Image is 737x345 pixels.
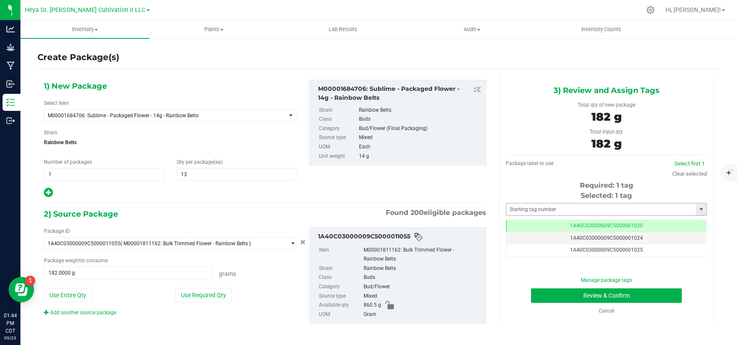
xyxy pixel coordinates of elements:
[44,288,92,302] button: Use Entire Qty
[317,26,369,33] span: Lab Results
[6,25,15,33] inline-svg: Analytics
[44,80,107,93] span: 1) New Package
[569,26,632,33] span: Inventory Counts
[6,61,15,70] inline-svg: Manufacturing
[570,235,643,241] span: 1A40C03000009C5000001024
[319,264,362,273] label: Strain
[278,20,407,38] a: Lab Results
[579,181,633,189] span: Required: 1 tag
[6,80,15,88] inline-svg: Inbound
[359,152,481,161] div: 14 g
[590,129,623,135] span: Total input qty
[364,292,481,301] div: Mixed
[364,282,481,292] div: Bud/Flower
[364,264,481,273] div: Rainbow Belts
[6,116,15,125] inline-svg: Outbound
[570,247,643,253] span: 1A40C03000009C5000001025
[319,152,357,161] label: Unit weight
[175,288,232,302] button: Use Required Qty
[553,84,659,97] span: 3) Review and Assign Tags
[20,26,149,33] span: Inventory
[297,236,308,249] button: Cancel button
[44,136,296,149] span: Rainbow Belts
[319,282,362,292] label: Category
[386,208,486,218] span: Found eligible packages
[359,124,481,133] div: Bud/Flower (Final Packaging)
[591,110,621,124] span: 182 g
[577,102,635,108] span: Total qty of new package
[4,312,17,335] p: 01:44 PM CDT
[506,160,553,166] span: Package label to use
[6,98,15,107] inline-svg: Inventory
[149,20,278,38] a: Plants
[48,241,120,246] span: 1A40C03000009C5000011055
[319,106,357,115] label: Strain
[319,133,357,142] label: Source type
[44,267,212,279] input: 182.0000 g
[44,159,92,165] span: Number of packages
[48,113,272,119] span: M00001684706: Sublime - Packaged Flower - 14g - Rainbow Belts
[177,168,296,180] input: 13
[674,160,705,167] a: Select first 1
[318,84,481,102] div: M00001684706: Sublime - Packaged Flower - 14g - Rainbow Belts
[696,203,706,215] span: select
[319,310,362,319] label: UOM
[319,246,362,264] label: Item
[44,228,70,234] span: Package ID
[359,133,481,142] div: Mixed
[44,208,118,220] span: 2) Source Package
[359,106,481,115] div: Rainbow Belts
[9,277,34,302] iframe: Resource center
[591,137,621,151] span: 182 g
[318,232,481,242] div: 1A40C03000009C5000011055
[44,258,108,264] span: Package to consume
[581,277,632,283] a: Manage package tags
[319,292,362,301] label: Source type
[570,223,643,229] span: 1A40C03000009C5000001020
[37,51,119,64] h4: Create Package(s)
[65,258,80,264] span: weight
[319,273,362,282] label: Class
[364,301,381,310] span: 860.5 g
[598,308,614,314] a: Cancel
[25,275,35,286] iframe: Resource center unread badge
[364,246,481,264] div: M00001811162: Bulk Trimmed Flower - Rainbow Belts
[20,20,149,38] a: Inventory
[645,6,656,14] div: Manage settings
[581,191,632,200] span: Selected: 1 tag
[319,124,357,133] label: Category
[364,273,481,282] div: Buds
[506,203,696,215] input: Starting tag number
[319,142,357,152] label: UOM
[219,270,236,277] span: Grams
[665,6,721,13] span: Hi, [PERSON_NAME]!
[285,238,296,249] span: select
[364,310,481,319] div: Gram
[285,110,296,122] span: select
[177,159,223,165] span: Qty per package
[44,168,163,180] input: 1
[44,310,116,316] a: Add another source package
[536,20,665,38] a: Inventory Counts
[672,171,707,177] a: Clear selected
[319,301,362,310] label: Available qty
[44,99,69,107] label: Select Item
[531,288,682,303] button: Review & Confirm
[410,209,424,217] span: 200
[44,129,57,136] label: Strain
[407,20,536,38] a: Audit
[6,43,15,52] inline-svg: Grow
[150,26,278,33] span: Plants
[4,335,17,341] p: 09/23
[359,115,481,124] div: Buds
[408,26,536,33] span: Audit
[44,191,53,197] span: Add new output
[120,241,251,246] span: ( M00001811162: Bulk Trimmed Flower - Rainbow Belts )
[25,6,146,14] span: Heya St. [PERSON_NAME] Cultivation II LLC
[359,142,481,152] div: Each
[214,159,223,165] span: (ea)
[319,115,357,124] label: Class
